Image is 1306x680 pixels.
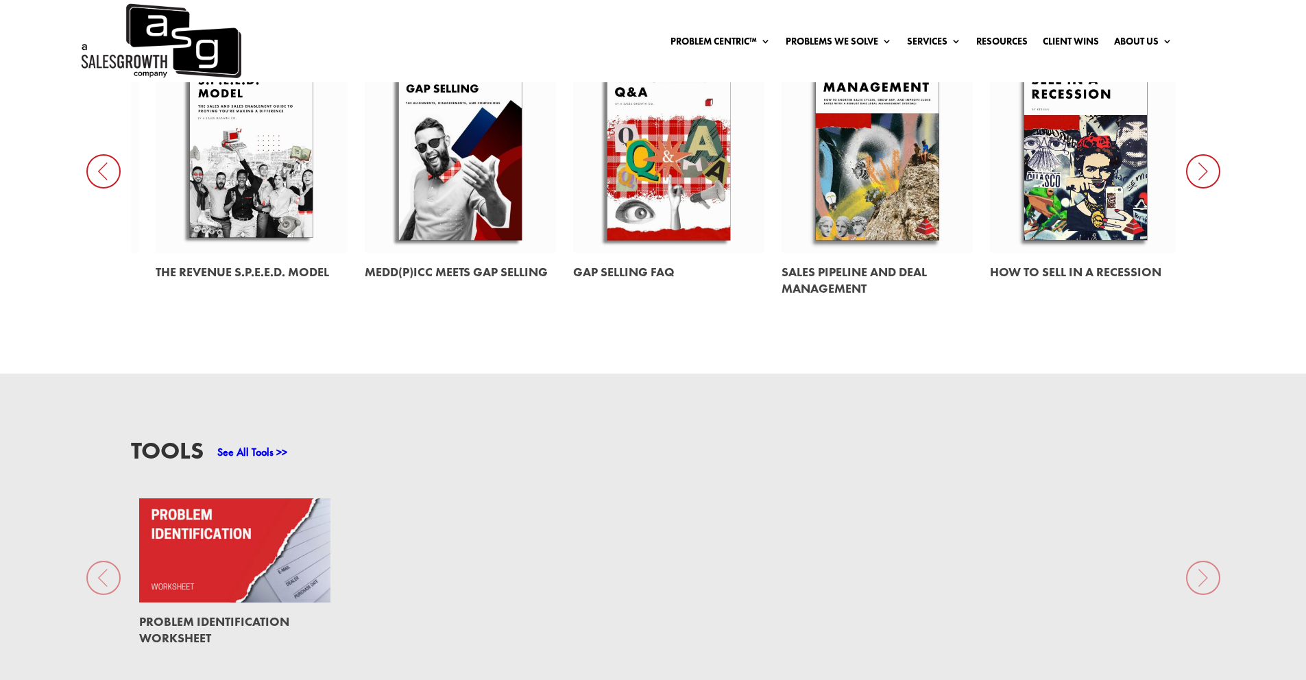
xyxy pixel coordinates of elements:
a: Problems We Solve [786,36,892,51]
a: Problem Centric™ [670,36,771,51]
a: See All Tools >> [217,445,287,459]
a: Services [907,36,961,51]
a: About Us [1114,36,1172,51]
a: Resources [976,36,1028,51]
h3: Tools [131,439,204,470]
a: Client Wins [1043,36,1099,51]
